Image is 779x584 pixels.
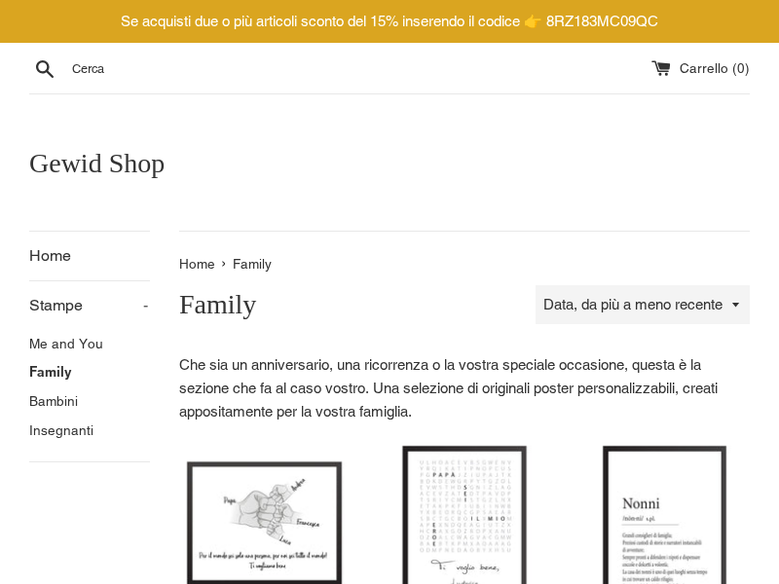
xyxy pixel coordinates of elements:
span: Family [233,256,272,272]
button: Stampe [29,281,150,330]
span: - [143,293,148,318]
a: Gewid Shop [29,144,750,182]
span: 0 [737,60,745,76]
input: Cerca [64,52,179,87]
span: › [219,253,229,273]
span: Carrello ( ) [680,60,750,76]
a: Family [29,358,150,387]
h1: Family [150,285,350,323]
span: Che sia un anniversario, una ricorrenza o la vostra speciale occasione, questa è la sezione che f... [179,356,718,420]
a: Home [179,256,219,272]
a: Bambini [29,387,150,417]
a: Me and You [29,330,150,359]
a: Home [29,232,150,280]
nav: Sei qui [179,251,750,275]
a: Carrello (0) [651,60,750,76]
a: Insegnanti [29,417,150,446]
span: Home [179,256,215,272]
